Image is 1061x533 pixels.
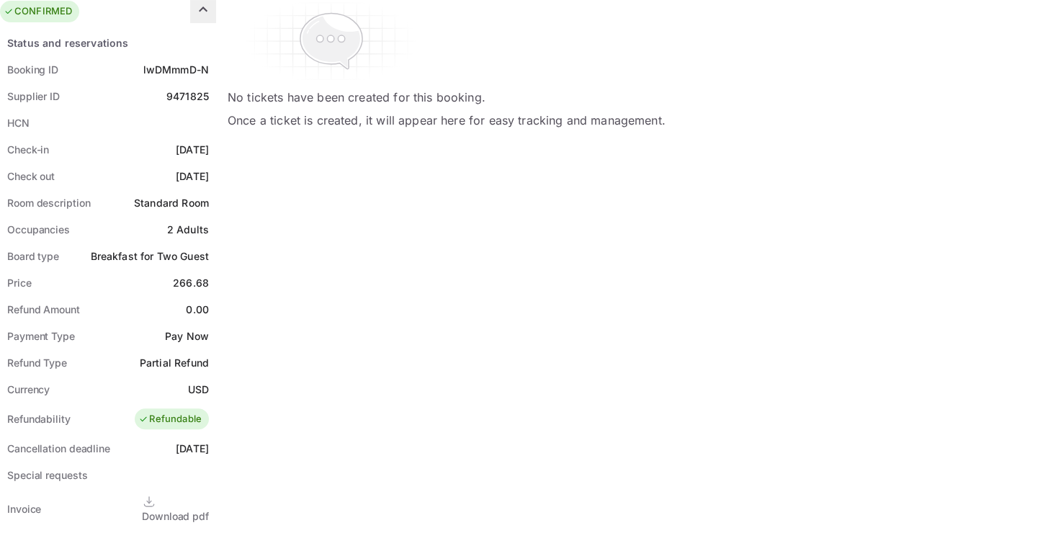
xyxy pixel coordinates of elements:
[138,412,202,426] div: Refundable
[7,275,32,290] div: Price
[7,501,41,516] div: Invoice
[7,328,75,344] div: Payment Type
[7,222,70,237] div: Occupancies
[140,355,209,370] div: Partial Refund
[7,302,80,317] div: Refund Amount
[142,509,209,524] div: Download pdf
[186,302,209,317] div: 0.00
[7,467,87,483] div: Special requests
[143,62,209,77] div: lwDMmmD-N
[7,248,59,264] div: Board type
[7,115,30,130] div: HCN
[4,4,72,19] div: CONFIRMED
[7,195,90,210] div: Room description
[7,411,71,426] div: Refundability
[188,382,209,397] div: USD
[228,112,666,129] p: Once a ticket is created, it will appear here for easy tracking and management.
[7,89,60,104] div: Supplier ID
[7,62,58,77] div: Booking ID
[167,222,209,237] div: 2 Adults
[7,382,50,397] div: Currency
[166,89,209,104] div: 9471825
[7,169,55,184] div: Check out
[176,169,209,184] div: [DATE]
[176,142,209,157] div: [DATE]
[228,89,666,106] p: No tickets have been created for this booking.
[165,328,209,344] div: Pay Now
[7,142,49,157] div: Check-in
[7,355,67,370] div: Refund Type
[7,35,128,50] div: Status and reservations
[134,195,209,210] div: Standard Room
[91,248,209,264] div: Breakfast for Two Guest
[176,441,209,456] div: [DATE]
[173,275,209,290] div: 266.68
[7,441,110,456] div: Cancellation deadline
